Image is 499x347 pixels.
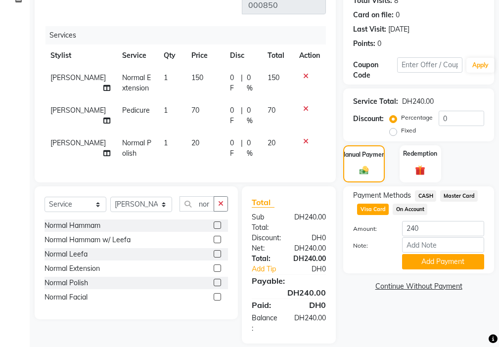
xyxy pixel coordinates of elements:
button: Apply [466,58,495,73]
div: DH240.00 [402,96,434,107]
span: 70 [268,106,275,115]
input: Enter Offer / Coupon Code [397,57,462,73]
div: DH240.00 [287,313,333,334]
th: Total [262,44,293,67]
span: Normal Polish [122,138,151,158]
div: Net: [244,243,287,254]
div: Normal Polish [45,278,88,288]
div: Balance : [244,313,287,334]
div: [DATE] [388,24,409,35]
span: On Account [393,204,427,215]
span: 70 [191,106,199,115]
div: Paid: [244,299,289,311]
div: DH240.00 [286,254,333,264]
span: Visa Card [357,204,389,215]
div: Normal Leefa [45,249,88,260]
span: 0 F [230,105,237,126]
input: Add Note [402,237,484,253]
label: Note: [346,241,394,250]
div: Last Visit: [353,24,386,35]
div: Points: [353,39,375,49]
span: 1 [164,138,168,147]
span: [PERSON_NAME] [50,73,106,82]
div: Normal Hammam [45,220,100,231]
div: Payable: [244,275,333,287]
span: Payment Methods [353,190,411,201]
div: DH0 [289,299,333,311]
div: DH240.00 [287,212,333,233]
span: 150 [191,73,203,82]
label: Fixed [401,126,416,135]
div: DH240.00 [244,287,333,299]
span: 0 % [247,138,256,159]
span: Master Card [440,190,478,202]
span: 0 % [247,105,256,126]
img: _cash.svg [357,165,371,175]
span: 0 F [230,138,237,159]
a: Continue Without Payment [345,281,492,292]
div: Card on file: [353,10,394,20]
div: DH0 [289,233,333,243]
div: DH240.00 [287,243,333,254]
th: Disc [224,44,262,67]
span: [PERSON_NAME] [50,138,106,147]
div: Discount: [353,114,384,124]
img: _gift.svg [412,164,428,176]
div: Normal Hammam w/ Leefa [45,235,131,245]
div: Sub Total: [244,212,287,233]
div: Normal Facial [45,292,88,303]
div: Coupon Code [353,60,397,81]
label: Manual Payment [340,150,388,159]
th: Action [293,44,326,67]
label: Redemption [403,149,437,158]
span: [PERSON_NAME] [50,106,106,115]
div: 0 [377,39,381,49]
th: Qty [158,44,185,67]
span: CASH [415,190,436,202]
th: Price [185,44,224,67]
input: Amount [402,221,484,236]
span: 1 [164,106,168,115]
span: | [241,138,243,159]
span: | [241,105,243,126]
div: 0 [396,10,400,20]
span: 150 [268,73,279,82]
span: Normal Extension [122,73,151,92]
span: 1 [164,73,168,82]
label: Amount: [346,224,394,233]
input: Search or Scan [180,196,214,212]
th: Stylist [45,44,116,67]
button: Add Payment [402,254,484,269]
span: 0 % [247,73,256,93]
div: Total: [244,254,286,264]
a: Add Tip [244,264,296,274]
th: Service [116,44,158,67]
label: Percentage [401,113,433,122]
div: Service Total: [353,96,398,107]
div: DH0 [296,264,333,274]
span: Total [252,197,274,208]
span: | [241,73,243,93]
span: Pedicure [122,106,150,115]
div: Services [45,26,333,44]
div: Discount: [244,233,289,243]
span: 0 F [230,73,237,93]
span: 20 [191,138,199,147]
div: Normal Extension [45,263,100,274]
span: 20 [268,138,275,147]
